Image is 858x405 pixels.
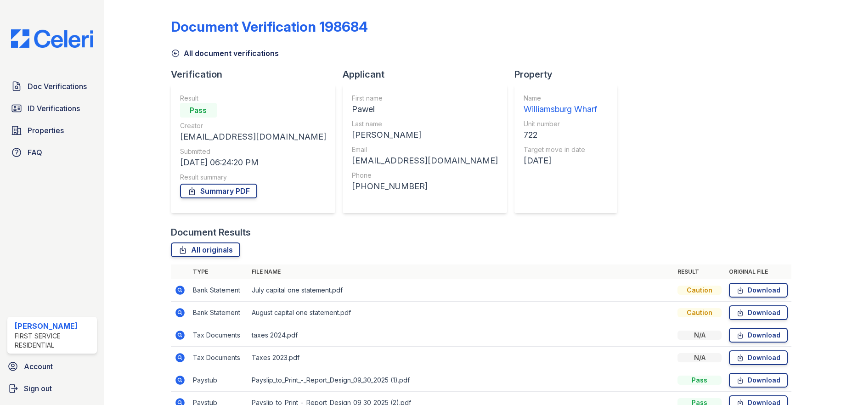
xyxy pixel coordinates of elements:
[729,305,788,320] a: Download
[180,147,326,156] div: Submitted
[248,279,674,302] td: July capital one statement.pdf
[189,347,248,369] td: Tax Documents
[352,94,498,103] div: First name
[4,29,101,48] img: CE_Logo_Blue-a8612792a0a2168367f1c8372b55b34899dd931a85d93a1a3d3e32e68fde9ad4.png
[524,154,597,167] div: [DATE]
[180,94,326,103] div: Result
[4,357,101,376] a: Account
[180,103,217,118] div: Pass
[729,328,788,343] a: Download
[514,68,625,81] div: Property
[524,103,597,116] div: Williamsburg Wharf
[248,324,674,347] td: taxes 2024.pdf
[352,119,498,129] div: Last name
[7,77,97,96] a: Doc Verifications
[7,143,97,162] a: FAQ
[248,302,674,324] td: August capital one statement.pdf
[352,129,498,141] div: [PERSON_NAME]
[674,264,725,279] th: Result
[248,264,674,279] th: File name
[171,48,279,59] a: All document verifications
[352,145,498,154] div: Email
[15,321,93,332] div: [PERSON_NAME]
[819,368,849,396] iframe: chat widget
[729,350,788,365] a: Download
[15,332,93,350] div: First Service Residential
[677,286,722,295] div: Caution
[28,147,42,158] span: FAQ
[248,347,674,369] td: Taxes 2023.pdf
[524,119,597,129] div: Unit number
[171,68,343,81] div: Verification
[524,129,597,141] div: 722
[189,324,248,347] td: Tax Documents
[189,369,248,392] td: Paystub
[189,264,248,279] th: Type
[180,156,326,169] div: [DATE] 06:24:20 PM
[28,103,80,114] span: ID Verifications
[4,379,101,398] a: Sign out
[677,353,722,362] div: N/A
[189,279,248,302] td: Bank Statement
[352,171,498,180] div: Phone
[352,103,498,116] div: Pawel
[725,264,791,279] th: Original file
[677,331,722,340] div: N/A
[180,121,326,130] div: Creator
[24,383,52,394] span: Sign out
[352,180,498,193] div: [PHONE_NUMBER]
[171,18,368,35] div: Document Verification 198684
[248,369,674,392] td: Payslip_to_Print_-_Report_Design_09_30_2025 (1).pdf
[352,154,498,167] div: [EMAIL_ADDRESS][DOMAIN_NAME]
[180,184,257,198] a: Summary PDF
[524,94,597,116] a: Name Williamsburg Wharf
[28,125,64,136] span: Properties
[171,226,251,239] div: Document Results
[180,130,326,143] div: [EMAIL_ADDRESS][DOMAIN_NAME]
[524,94,597,103] div: Name
[677,308,722,317] div: Caution
[24,361,53,372] span: Account
[729,373,788,388] a: Download
[180,173,326,182] div: Result summary
[677,376,722,385] div: Pass
[28,81,87,92] span: Doc Verifications
[729,283,788,298] a: Download
[524,145,597,154] div: Target move in date
[343,68,514,81] div: Applicant
[171,242,240,257] a: All originals
[7,121,97,140] a: Properties
[7,99,97,118] a: ID Verifications
[189,302,248,324] td: Bank Statement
